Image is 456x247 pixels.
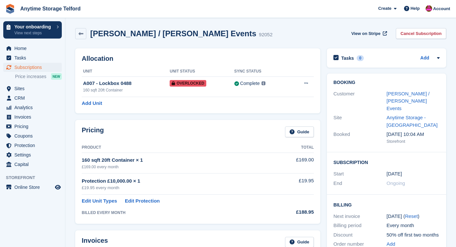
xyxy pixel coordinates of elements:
div: £188.95 [271,208,314,216]
th: Sync Status [234,66,290,77]
img: icon-info-grey-7440780725fd019a000dd9b08b2336e03edf1995a4989e88bcd33f0948082b44.svg [262,81,265,85]
span: Pricing [14,122,54,131]
h2: Tasks [341,55,354,61]
a: menu [3,44,62,53]
div: Start [333,170,387,178]
span: Protection [14,141,54,150]
a: menu [3,53,62,62]
a: Anytime Storage - [GEOGRAPHIC_DATA] [387,115,438,128]
span: Create [378,5,391,12]
div: 160 sqft 20ft Container × 1 [82,156,271,164]
a: View on Stripe [349,28,388,39]
a: Cancel Subscription [396,28,446,39]
span: Coupons [14,131,54,140]
span: Account [433,6,450,12]
a: [PERSON_NAME] / [PERSON_NAME] Events [387,91,430,111]
time: 2025-07-01 00:00:00 UTC [387,170,402,178]
div: 160 sqft 20ft Container [83,87,170,93]
a: menu [3,84,62,93]
span: Home [14,44,54,53]
a: Edit Protection [125,197,160,205]
th: Total [271,142,314,153]
span: Settings [14,150,54,159]
span: Subscriptions [14,63,54,72]
th: Unit [82,66,170,77]
div: Booked [333,131,387,144]
a: Preview store [54,183,62,191]
div: £19.95 every month [82,185,271,191]
div: Every month [387,222,440,229]
a: menu [3,122,62,131]
td: £169.00 [271,153,314,173]
span: Online Store [14,183,54,192]
span: View on Stripe [351,30,380,37]
td: £19.95 [271,173,314,195]
div: Protection £10,000.00 × 1 [82,177,271,185]
div: NEW [51,73,62,80]
h2: Pricing [82,126,104,137]
div: End [333,180,387,187]
div: 50% off first two months [387,231,440,239]
span: Storefront [6,174,65,181]
a: menu [3,160,62,169]
h2: Booking [333,80,440,85]
div: Site [333,114,387,129]
span: Tasks [14,53,54,62]
span: Sites [14,84,54,93]
p: Your onboarding [14,25,53,29]
div: A007 - Lockbox 0488 [83,80,170,87]
div: [DATE] ( ) [387,213,440,220]
a: Reset [405,213,418,219]
span: Ongoing [387,180,405,186]
div: Discount [333,231,387,239]
div: 0 [357,55,364,61]
a: menu [3,93,62,103]
div: 92052 [259,31,273,39]
img: Andrew Newall [426,5,432,12]
a: menu [3,141,62,150]
a: Your onboarding View next steps [3,21,62,39]
h2: Subscription [333,159,440,165]
img: stora-icon-8386f47178a22dfd0bd8f6a31ec36ba5ce8667c1dd55bd0f319d3a0aa187defe.svg [5,4,15,14]
a: menu [3,112,62,122]
span: Overlocked [170,80,206,87]
div: [DATE] 10:04 AM [387,131,440,138]
a: Guide [285,126,314,137]
div: £169.00 every month [82,164,271,170]
a: menu [3,131,62,140]
a: menu [3,150,62,159]
h2: [PERSON_NAME] / [PERSON_NAME] Events [90,29,256,38]
a: menu [3,63,62,72]
a: Anytime Storage Telford [18,3,83,14]
a: Add Unit [82,100,102,107]
p: View next steps [14,30,53,36]
span: Invoices [14,112,54,122]
h2: Billing [333,201,440,208]
span: CRM [14,93,54,103]
div: Next invoice [333,213,387,220]
div: Storefront [387,138,440,145]
a: Price increases NEW [15,73,62,80]
h2: Allocation [82,55,314,62]
div: Customer [333,90,387,112]
div: Complete [240,80,260,87]
span: Capital [14,160,54,169]
a: menu [3,103,62,112]
span: Price increases [15,74,46,80]
th: Unit Status [170,66,234,77]
th: Product [82,142,271,153]
a: Edit Unit Types [82,197,117,205]
div: BILLED EVERY MONTH [82,210,271,216]
a: menu [3,183,62,192]
div: Billing period [333,222,387,229]
span: Help [411,5,420,12]
a: Add [420,55,429,62]
span: Analytics [14,103,54,112]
